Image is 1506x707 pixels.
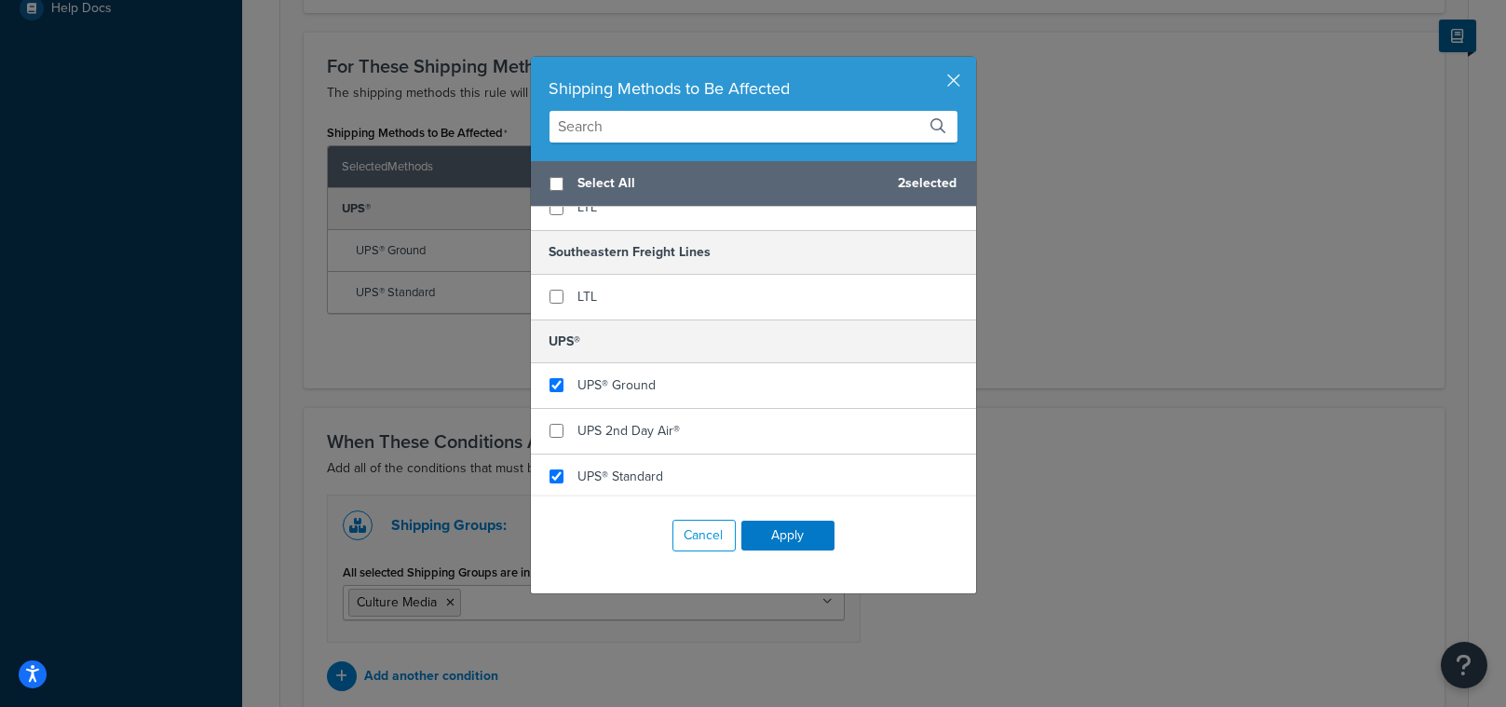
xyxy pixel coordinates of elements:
[578,170,884,197] span: Select All
[672,520,736,551] button: Cancel
[531,161,976,207] div: 2 selected
[578,197,598,217] span: LTL
[549,75,957,102] div: Shipping Methods to Be Affected
[531,320,976,363] h5: UPS®
[549,111,957,143] input: Search
[531,230,976,274] h5: Southeastern Freight Lines
[578,375,657,395] span: UPS® Ground
[741,521,834,551] button: Apply
[578,467,664,486] span: UPS® Standard
[578,421,681,441] span: UPS 2nd Day Air®
[578,287,598,306] span: LTL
